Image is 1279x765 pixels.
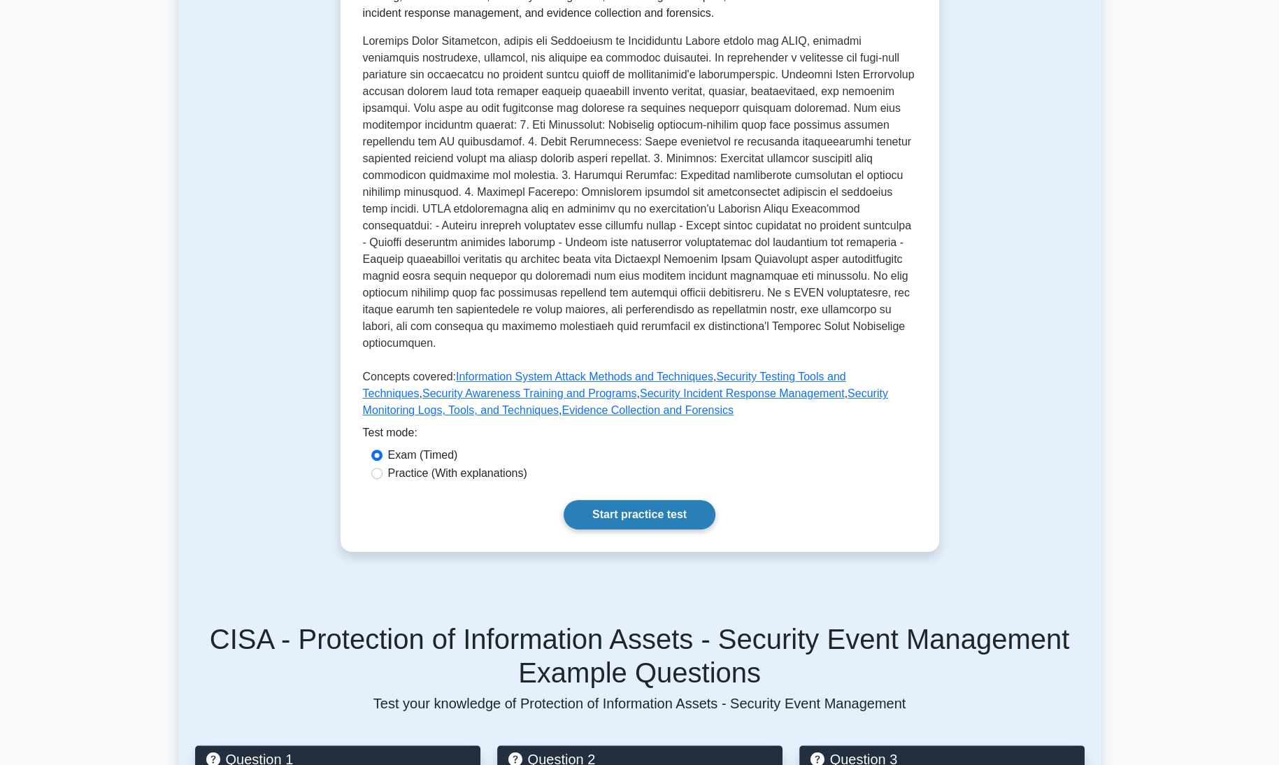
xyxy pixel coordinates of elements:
[422,387,637,399] a: Security Awareness Training and Programs
[363,33,917,357] p: Loremips Dolor Sitametcon, adipis eli Seddoeiusm te Incididuntu Labore etdolo mag ALIQ, enimadmi ...
[388,447,458,464] label: Exam (Timed)
[363,369,917,424] p: Concepts covered: , , , , ,
[562,404,733,416] a: Evidence Collection and Forensics
[388,465,527,482] label: Practice (With explanations)
[363,424,917,447] div: Test mode:
[640,387,845,399] a: Security Incident Response Management
[564,500,715,529] a: Start practice test
[456,371,713,382] a: Information System Attack Methods and Techniques
[195,695,1085,712] p: Test your knowledge of Protection of Information Assets - Security Event Management
[195,622,1085,689] h5: CISA - Protection of Information Assets - Security Event Management Example Questions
